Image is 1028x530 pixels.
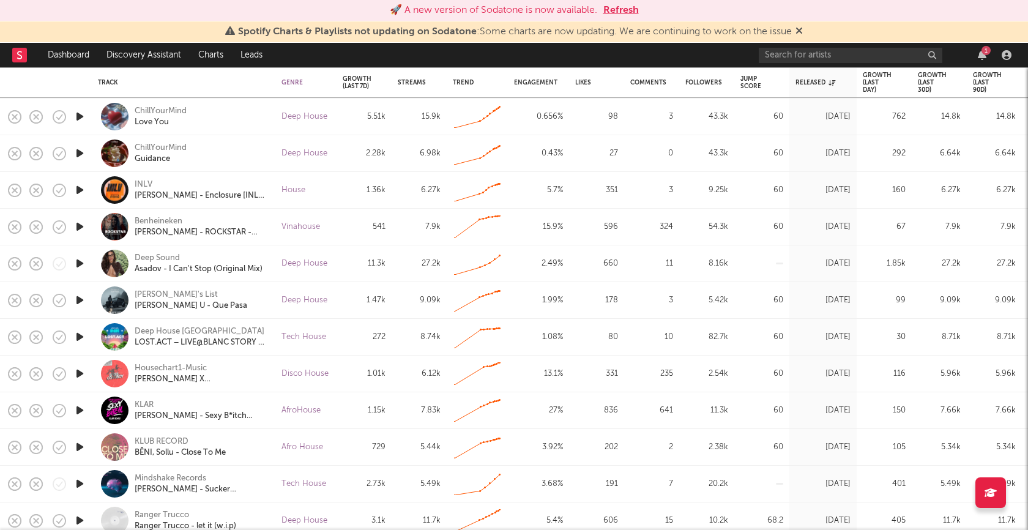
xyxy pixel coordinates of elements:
div: Growth (last 7d) [343,75,371,90]
a: [PERSON_NAME] U - Que Pasa [135,300,247,312]
div: 191 [575,477,618,491]
div: Growth (last 30d) [918,72,947,94]
div: 5.96k [973,367,1016,381]
div: 6.27k [973,183,1016,198]
div: 7.66k [918,403,961,418]
div: Streams [398,79,426,86]
a: [PERSON_NAME] - Sexy B*itch (feat. [PERSON_NAME]) ([PERSON_NAME] Remix) [135,411,266,422]
div: 6.64k [973,146,1016,161]
div: 762 [863,110,906,124]
div: 7.9k [973,220,1016,234]
div: [PERSON_NAME] - ROCKSTAR - [PERSON_NAME] Remix | Freedownload [135,227,266,238]
div: 60 [740,367,783,381]
div: 5.49k [398,477,441,491]
div: 9.09k [973,293,1016,308]
div: Tech House [281,477,326,491]
div: 3.92 % [514,440,563,455]
a: ChillYourMind [135,106,187,117]
div: 6.27k [918,183,961,198]
div: 9.09k [918,293,961,308]
div: 60 [740,293,783,308]
div: 43.3k [685,146,728,161]
div: Deep Sound [135,253,263,264]
a: Deep House [GEOGRAPHIC_DATA] [135,326,264,337]
div: 27.2k [973,256,1016,271]
div: 43.3k [685,110,728,124]
a: [PERSON_NAME] - Enclosure [INLV] Preview [135,190,266,201]
div: 1.99 % [514,293,563,308]
div: 5.7 % [514,183,563,198]
div: 405 [863,513,906,528]
div: House [281,183,305,198]
div: Deep House [281,513,327,528]
div: 14.8k [973,110,1016,124]
div: 1.15k [343,403,386,418]
div: Asadov - I Can't Stop (Original Mix) [135,264,263,275]
div: 11.3k [685,403,728,418]
div: [DATE] [795,403,851,418]
div: Mindshake Records [135,473,266,484]
div: 60 [740,403,783,418]
div: 99 [863,293,906,308]
div: [DATE] [795,477,851,491]
div: 729 [343,440,386,455]
div: [DATE] [795,146,851,161]
div: 1.36k [343,183,386,198]
div: 7.66k [973,403,1016,418]
div: 5.49k [918,477,961,491]
div: Tech House [281,330,326,345]
div: 3.68 % [514,477,563,491]
div: 1 [981,46,991,55]
div: Comments [630,79,666,86]
a: Deep SoundAsadov - I Can't Stop (Original Mix) [135,253,263,275]
a: KLAR [135,400,154,411]
div: 11.7k [398,513,441,528]
a: Love You [135,117,169,128]
div: Likes [575,79,600,86]
div: [DATE] [795,110,851,124]
div: 2.38k [685,440,728,455]
div: KLUB RECORD [135,436,188,447]
div: Trend [453,79,496,86]
div: 🚀 A new version of Sodatone is now available. [390,3,597,18]
div: 5.34k [973,440,1016,455]
div: 67 [863,220,906,234]
div: 11.3k [343,256,386,271]
div: INLV [135,179,152,190]
span: Dismiss [795,27,803,37]
div: 641 [630,403,673,418]
div: 660 [575,256,618,271]
div: Engagement [514,79,557,86]
div: 105 [863,440,906,455]
div: 5.4 % [514,513,563,528]
div: 272 [343,330,386,345]
div: [DATE] [795,256,851,271]
div: Afro House [281,440,323,455]
div: 60 [740,183,783,198]
div: 8.71k [918,330,961,345]
div: 30 [863,330,906,345]
a: Dashboard [39,43,98,67]
div: 82.7k [685,330,728,345]
a: [PERSON_NAME]'s List [135,289,218,300]
span: Spotify Charts & Playlists not updating on Sodatone [238,27,477,37]
div: 3 [630,183,673,198]
div: 6.98k [398,146,441,161]
div: 15.9 % [514,220,563,234]
div: 10 [630,330,673,345]
div: Disco House [281,367,329,381]
div: ChillYourMind [135,143,187,154]
div: 60 [740,440,783,455]
div: 5.42k [685,293,728,308]
div: 98 [575,110,618,124]
div: 178 [575,293,618,308]
div: Growth (last 90d) [973,72,1002,94]
div: [DATE] [795,513,851,528]
div: Track [98,79,263,86]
